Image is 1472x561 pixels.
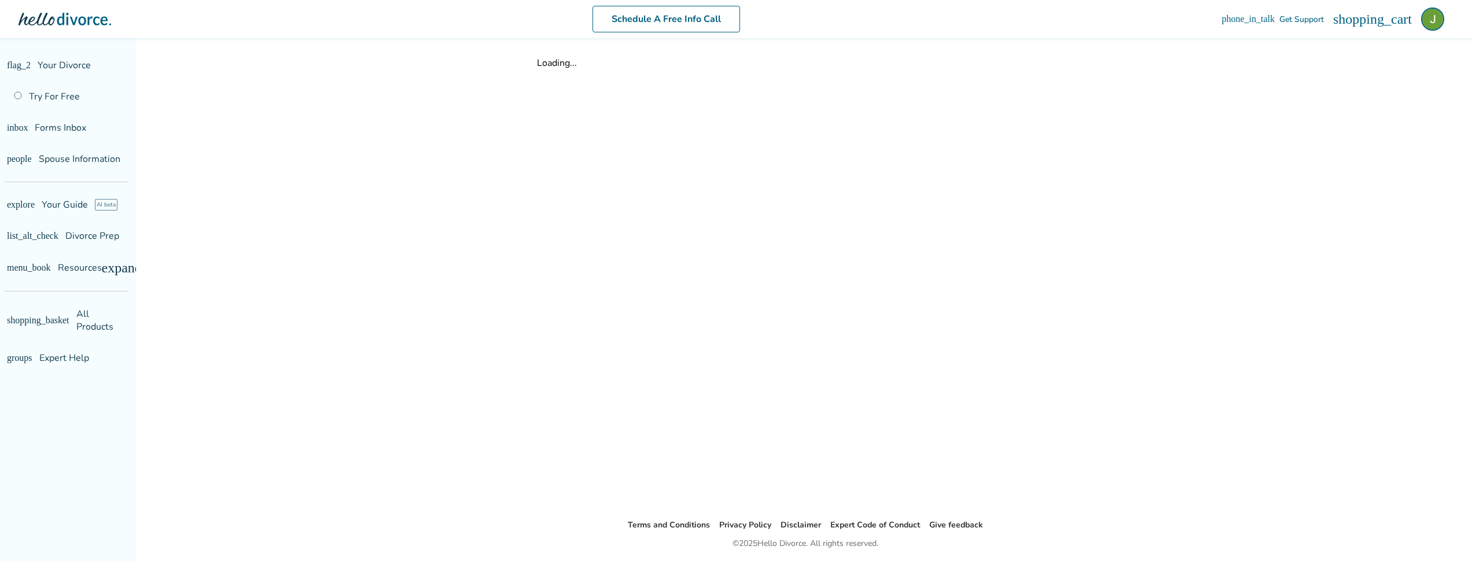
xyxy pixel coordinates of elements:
[76,199,99,211] span: AI beta
[733,537,878,551] div: © 2025 Hello Divorce. All rights reserved.
[1330,14,1389,25] a: phone_in_talkGet Support
[7,154,16,164] span: people
[106,261,120,275] span: expand_more
[628,519,710,530] a: Terms and Conditions
[1398,12,1412,26] span: shopping_cart
[1330,14,1339,24] span: phone_in_talk
[7,61,16,70] span: flag_2
[781,518,821,532] li: Disclaimer
[7,200,16,209] span: explore
[7,261,67,274] span: Resources
[7,231,16,241] span: list_alt_check
[719,519,771,530] a: Privacy Policy
[1344,14,1389,25] span: Get Support
[7,263,16,272] span: menu_book
[1421,8,1444,31] img: James Coles
[7,309,16,319] span: shopping_basket
[929,518,983,532] li: Give feedback
[23,121,75,134] span: Forms Inbox
[537,57,1074,69] div: Loading...
[7,341,16,350] span: groups
[647,6,794,32] a: Schedule A Free Info Call
[7,123,16,132] span: inbox
[830,519,920,530] a: Expert Code of Conduct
